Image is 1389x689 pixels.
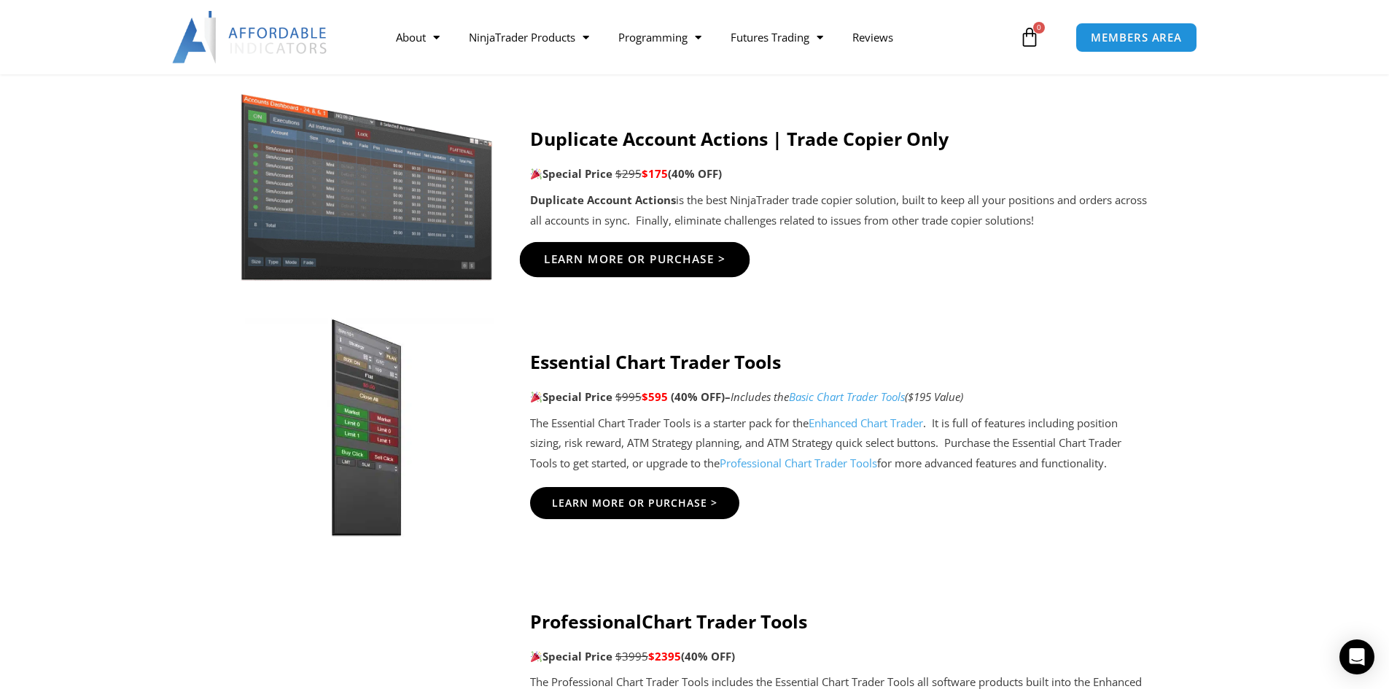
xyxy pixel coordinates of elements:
span: $295 [615,166,642,181]
img: Essential-Chart-Trader-Toolsjpg | Affordable Indicators – NinjaTrader [239,318,494,537]
div: Open Intercom Messenger [1339,639,1374,674]
a: Learn More Or Purchase > [519,242,750,277]
img: 🎉 [531,651,542,662]
h4: Duplicate Account Actions | Trade Copier Only [530,128,1151,149]
i: Includes the ($195 Value) [731,389,963,404]
span: $3995 [615,649,648,663]
span: $595 [642,389,668,404]
a: MEMBERS AREA [1075,23,1197,52]
span: MEMBERS AREA [1091,32,1182,43]
span: $2395 [648,649,681,663]
span: Learn More Or Purchase > [543,254,725,265]
strong: Duplicate Account Actions [530,192,676,207]
strong: Special Price [530,166,612,181]
a: NinjaTrader Products [454,20,604,54]
h4: Professional [530,610,1151,632]
img: LogoAI | Affordable Indicators – NinjaTrader [172,11,329,63]
strong: Special Price [530,649,612,663]
a: Enhanced Chart Trader [809,416,923,430]
b: (40% OFF) [671,389,731,404]
span: $175 [642,166,668,181]
b: (40% OFF) [668,166,722,181]
a: Basic Chart Trader Tools [789,389,905,404]
span: 0 [1033,22,1045,34]
strong: – [725,389,731,404]
a: 0 [997,16,1062,58]
strong: Special Price [530,389,612,404]
nav: Menu [381,20,1016,54]
strong: Chart Trader Tools [642,609,807,634]
a: Professional Chart Trader Tools [720,456,877,470]
p: The Essential Chart Trader Tools is a starter pack for the . It is full of features including pos... [530,413,1151,475]
span: $995 [615,389,642,404]
img: 🎉 [531,168,542,179]
a: Futures Trading [716,20,838,54]
a: Learn More Or Purchase > [530,487,739,519]
strong: Essential Chart Trader Tools [530,349,781,374]
b: (40% OFF) [681,649,735,663]
a: Reviews [838,20,908,54]
img: 🎉 [531,392,542,402]
a: Programming [604,20,716,54]
span: Learn More Or Purchase > [552,498,717,508]
a: About [381,20,454,54]
img: Screenshot 2024-08-26 15414455555 | Affordable Indicators – NinjaTrader [239,78,494,281]
p: is the best NinjaTrader trade copier solution, built to keep all your positions and orders across... [530,190,1151,231]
